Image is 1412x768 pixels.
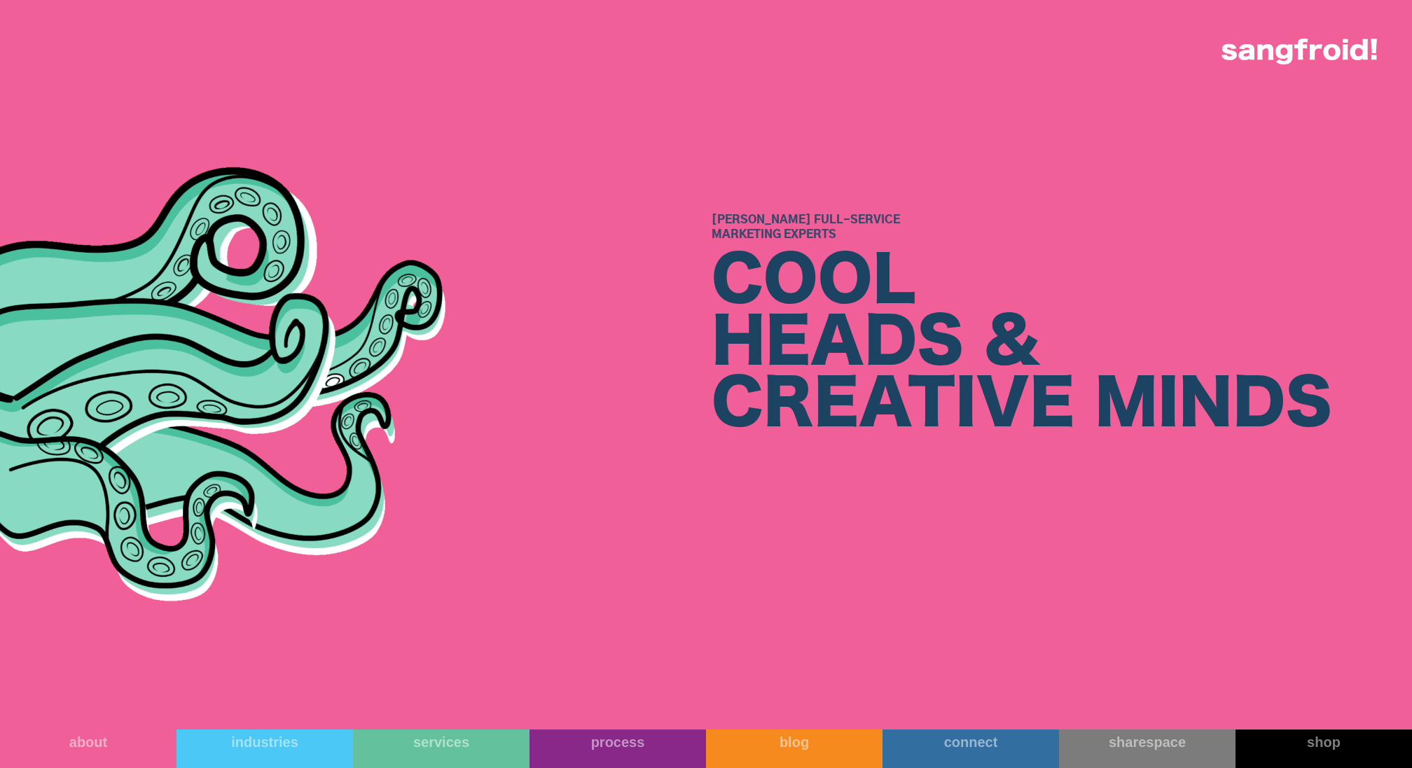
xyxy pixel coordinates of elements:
[882,729,1059,768] a: connect
[176,734,353,750] div: industries
[353,734,529,750] div: services
[176,729,353,768] a: industries
[529,729,706,768] a: process
[706,729,882,768] a: blog
[1235,729,1412,768] a: shop
[353,729,529,768] a: services
[882,734,1059,750] div: connect
[1059,734,1235,750] div: sharespace
[712,251,1332,436] div: COOL HEADS & CREATIVE MINDS
[712,213,1332,242] h1: [PERSON_NAME] Full-Service Marketing Experts
[706,734,882,750] div: blog
[1235,734,1412,750] div: shop
[529,734,706,750] div: process
[1221,39,1377,64] img: logo
[1059,729,1235,768] a: sharespace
